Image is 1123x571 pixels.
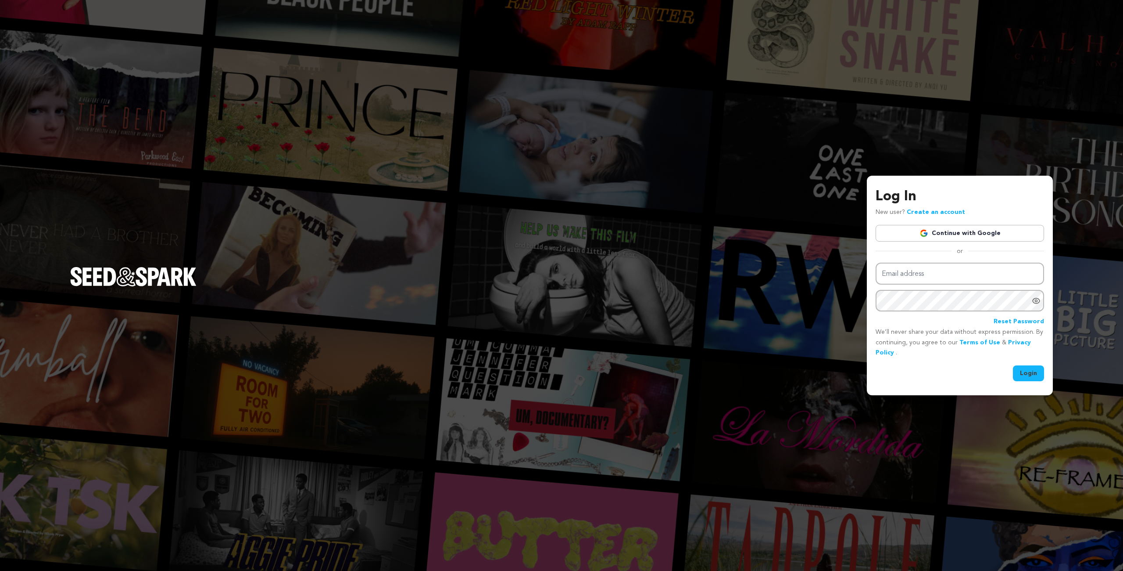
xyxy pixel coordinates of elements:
a: Terms of Use [959,340,1000,346]
a: Seed&Spark Homepage [70,267,197,304]
input: Email address [876,263,1044,285]
img: Google logo [919,229,928,238]
a: Show password as plain text. Warning: this will display your password on the screen. [1032,296,1041,305]
p: We’ll never share your data without express permission. By continuing, you agree to our & . [876,327,1044,358]
img: Seed&Spark Logo [70,267,197,286]
h3: Log In [876,186,1044,207]
a: Reset Password [994,317,1044,327]
p: New user? [876,207,965,218]
a: Create an account [907,209,965,215]
a: Continue with Google [876,225,1044,242]
span: or [951,247,968,256]
button: Login [1013,365,1044,381]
